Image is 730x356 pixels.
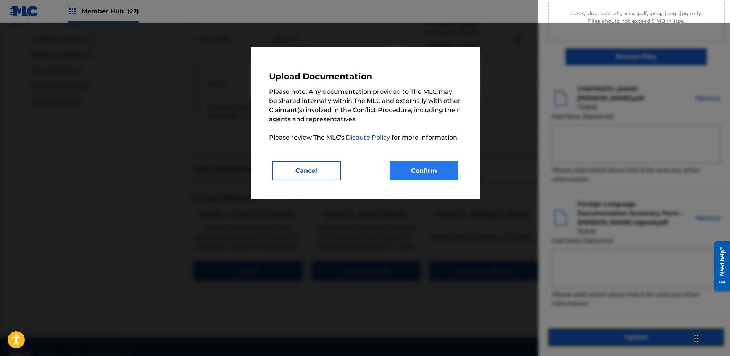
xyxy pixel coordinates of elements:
[390,161,458,180] button: Confirm
[68,7,77,16] img: Top Rightsholders
[269,87,461,142] p: Please note: Any documentation provided to The MLC may be shared internally within The MLC and ex...
[709,236,730,297] iframe: Resource Center
[692,319,730,356] iframe: Chat Widget
[694,327,699,350] div: Drag
[9,6,39,17] img: MLC Logo
[346,134,392,141] a: Dispute Policy
[127,8,139,15] span: (22)
[82,7,139,16] span: Member Hub
[272,161,341,180] button: Cancel
[269,71,461,86] h3: Upload Documentation
[564,10,708,25] span: .docx, .doc, .csv, .xls, .xlsx, .pdf, .png, .jpeg, .jpg only. Files should not exceed 5 MB in size.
